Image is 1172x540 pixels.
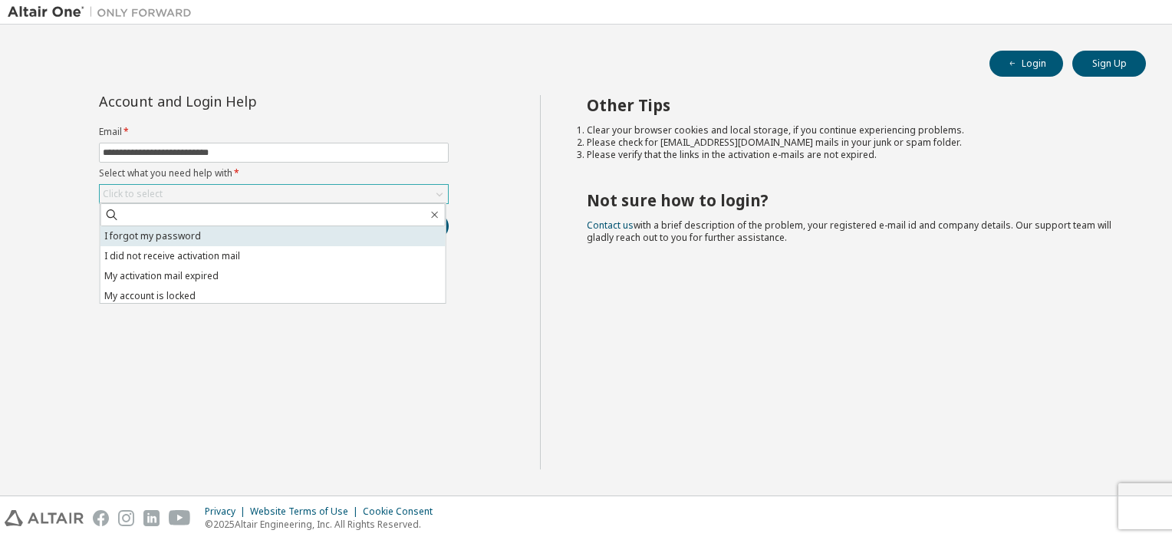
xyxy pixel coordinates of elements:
img: youtube.svg [169,510,191,526]
label: Select what you need help with [99,167,449,179]
img: altair_logo.svg [5,510,84,526]
label: Email [99,126,449,138]
div: Click to select [103,188,163,200]
li: Please verify that the links in the activation e-mails are not expired. [587,149,1119,161]
li: Please check for [EMAIL_ADDRESS][DOMAIN_NAME] mails in your junk or spam folder. [587,137,1119,149]
img: instagram.svg [118,510,134,526]
button: Login [989,51,1063,77]
h2: Other Tips [587,95,1119,115]
li: I forgot my password [100,226,446,246]
h2: Not sure how to login? [587,190,1119,210]
span: with a brief description of the problem, your registered e-mail id and company details. Our suppo... [587,219,1111,244]
div: Privacy [205,505,250,518]
div: Cookie Consent [363,505,442,518]
img: Altair One [8,5,199,20]
div: Account and Login Help [99,95,379,107]
div: Click to select [100,185,448,203]
p: © 2025 Altair Engineering, Inc. All Rights Reserved. [205,518,442,531]
a: Contact us [587,219,634,232]
img: facebook.svg [93,510,109,526]
button: Sign Up [1072,51,1146,77]
img: linkedin.svg [143,510,160,526]
div: Website Terms of Use [250,505,363,518]
li: Clear your browser cookies and local storage, if you continue experiencing problems. [587,124,1119,137]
